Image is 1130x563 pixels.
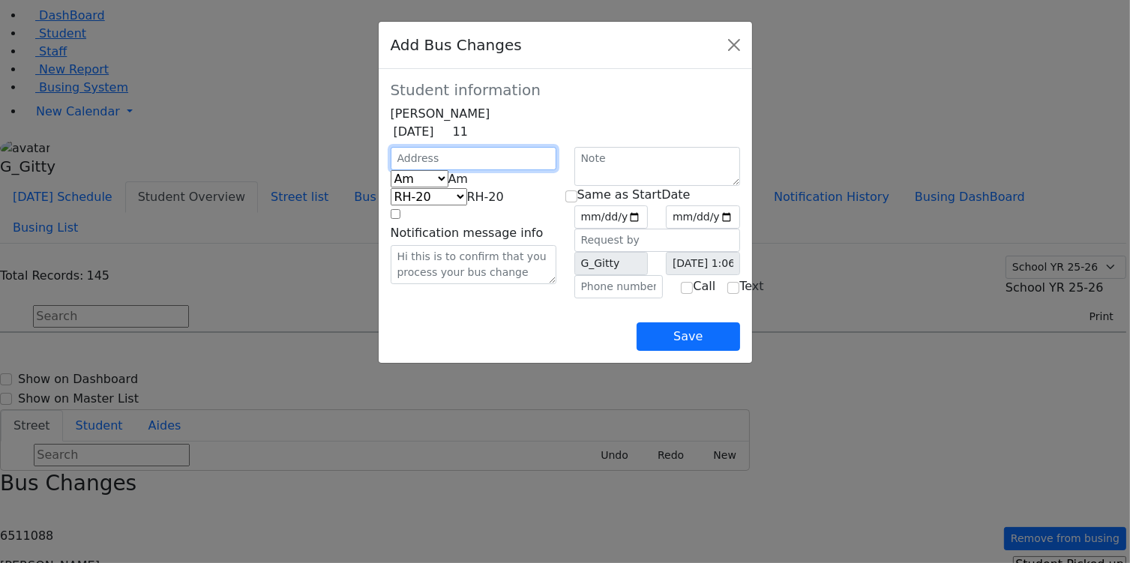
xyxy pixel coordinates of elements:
[637,322,739,351] button: Save
[448,172,469,186] span: Am
[391,224,544,242] label: Notification message info
[391,147,556,170] input: Address
[394,124,434,139] span: [DATE]
[453,124,468,139] span: 11
[391,106,490,121] span: [PERSON_NAME]
[666,252,740,275] input: Created at
[574,252,649,275] input: Created by user
[577,186,691,204] label: Same as StartDate
[391,81,740,99] h5: Student information
[467,190,504,204] span: RH-20
[722,33,746,57] button: Close
[693,277,715,295] label: Call
[391,34,522,56] h5: Add Bus Changes
[666,205,740,229] input: End date
[574,205,649,229] input: Start date
[739,277,763,295] label: Text
[574,275,664,298] input: Phone number
[574,229,740,252] input: Request by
